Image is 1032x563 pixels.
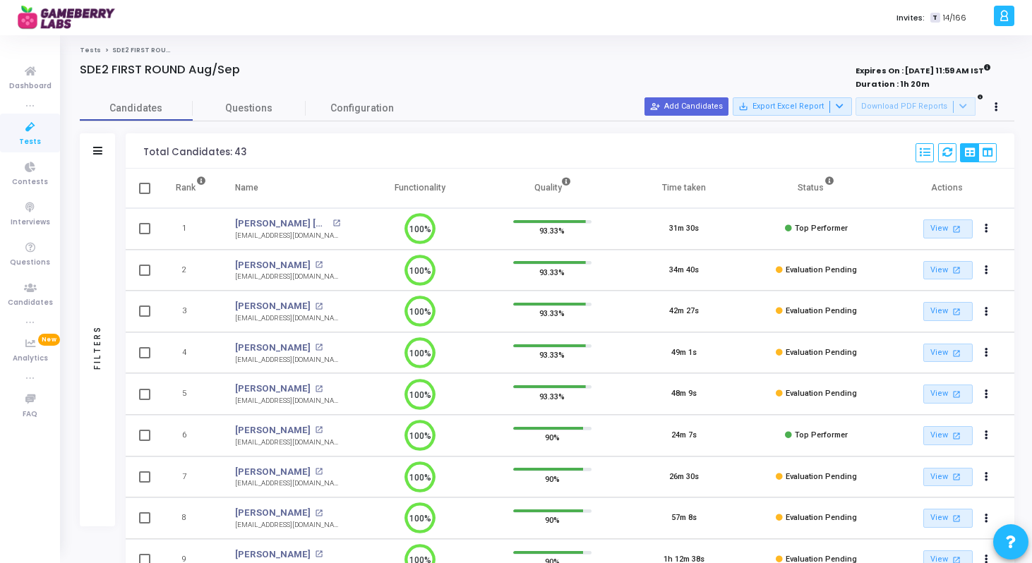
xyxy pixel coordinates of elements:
a: Tests [80,46,101,54]
div: Name [235,180,258,195]
strong: Duration : 1h 20m [856,78,930,90]
mat-icon: open_in_new [950,305,962,317]
div: 34m 40s [669,265,699,277]
mat-icon: open_in_new [315,385,323,393]
div: [EMAIL_ADDRESS][DOMAIN_NAME] [235,437,340,448]
a: View [923,509,973,528]
mat-icon: open_in_new [315,509,323,517]
mat-icon: person_add_alt [650,102,660,111]
a: View [923,468,973,487]
td: 6 [161,415,221,456]
div: 57m 8s [671,512,697,524]
a: [PERSON_NAME] [235,258,311,272]
th: Rank [161,169,221,208]
div: Filters [91,270,104,425]
button: Actions [977,302,997,322]
span: 90% [545,471,560,485]
span: Top Performer [795,224,848,233]
td: 7 [161,456,221,498]
span: Tests [19,136,41,148]
mat-icon: open_in_new [950,430,962,442]
button: Actions [977,343,997,363]
button: Add Candidates [644,97,728,116]
strong: Expires On : [DATE] 11:59 AM IST [856,61,991,77]
td: 1 [161,208,221,250]
td: 4 [161,332,221,374]
div: 49m 1s [671,347,697,359]
div: Time taken [662,180,706,195]
a: [PERSON_NAME] [235,341,311,355]
span: Candidates [80,101,193,116]
a: [PERSON_NAME] [235,423,311,437]
button: Actions [977,219,997,239]
a: [PERSON_NAME] [235,465,311,479]
span: 93.33% [539,265,565,279]
div: [EMAIL_ADDRESS][DOMAIN_NAME] [235,231,340,241]
mat-icon: open_in_new [332,219,340,227]
a: View [923,426,973,445]
a: View [923,261,973,280]
th: Functionality [354,169,486,208]
span: Dashboard [9,80,52,92]
img: logo [18,4,124,32]
div: [EMAIL_ADDRESS][DOMAIN_NAME] [235,478,340,489]
span: 93.33% [539,224,565,238]
a: [PERSON_NAME] [235,547,311,562]
span: T [930,13,940,23]
div: 24m 7s [671,430,697,442]
div: 26m 30s [669,471,699,483]
span: Analytics [13,353,48,365]
button: Actions [977,467,997,487]
a: View [923,385,973,404]
a: [PERSON_NAME] [PERSON_NAME] [235,217,328,231]
td: 5 [161,373,221,415]
mat-icon: open_in_new [315,426,323,434]
h4: SDE2 FIRST ROUND Aug/Sep [80,63,240,77]
mat-icon: save_alt [738,102,748,111]
button: Export Excel Report [733,97,852,116]
span: Interviews [11,217,50,229]
mat-icon: open_in_new [950,223,962,235]
span: FAQ [23,408,37,420]
span: Evaluation Pending [786,513,857,522]
button: Actions [977,426,997,446]
span: SDE2 FIRST ROUND Aug/Sep [112,46,208,54]
button: Download PDF Reports [856,97,976,116]
div: [EMAIL_ADDRESS][DOMAIN_NAME] [235,355,340,365]
mat-icon: open_in_new [315,261,323,269]
div: 48m 9s [671,388,697,400]
div: 31m 30s [669,223,699,235]
button: Actions [977,260,997,280]
span: Contests [12,176,48,188]
a: View [923,344,973,363]
span: Evaluation Pending [786,265,857,274]
span: Evaluation Pending [786,389,857,398]
mat-icon: open_in_new [315,468,323,476]
a: View [923,302,973,321]
span: Evaluation Pending [786,306,857,315]
td: 2 [161,250,221,291]
span: 93.33% [539,306,565,320]
div: Total Candidates: 43 [143,147,246,158]
div: View Options [960,143,997,162]
div: [EMAIL_ADDRESS][DOMAIN_NAME] [235,520,340,531]
span: Questions [193,101,306,116]
th: Actions [882,169,1014,208]
div: [EMAIL_ADDRESS][DOMAIN_NAME] [235,272,340,282]
nav: breadcrumb [80,46,1014,55]
td: 8 [161,497,221,539]
span: 90% [545,430,560,444]
mat-icon: open_in_new [950,388,962,400]
span: Evaluation Pending [786,472,857,481]
span: Candidates [8,297,53,309]
th: Status [750,169,882,208]
span: New [38,334,60,346]
mat-icon: open_in_new [950,264,962,276]
mat-icon: open_in_new [315,550,323,558]
label: Invites: [896,12,925,24]
mat-icon: open_in_new [315,303,323,310]
span: 90% [545,513,560,527]
a: [PERSON_NAME] [235,382,311,396]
